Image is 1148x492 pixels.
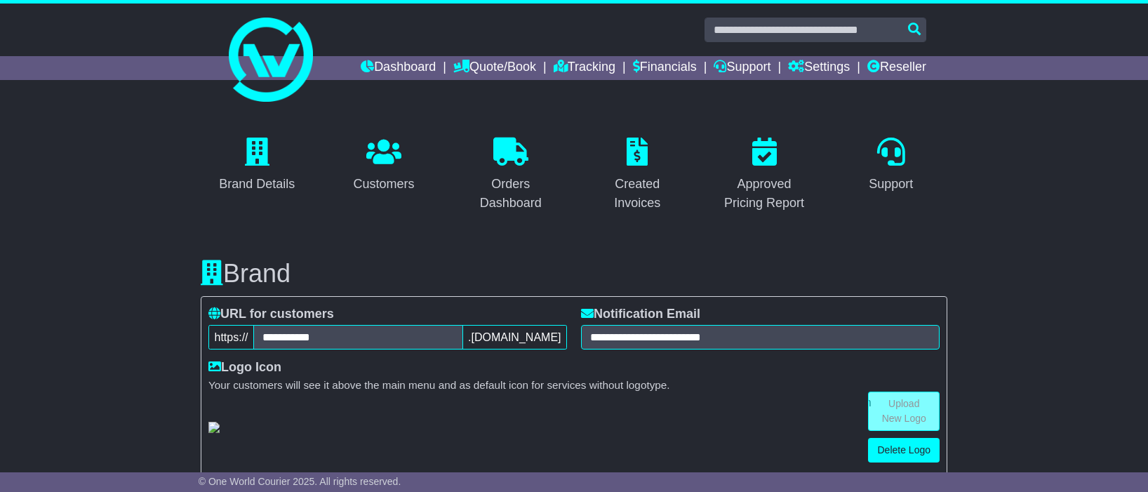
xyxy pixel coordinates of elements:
div: Support [869,175,913,194]
div: Approved Pricing Report [717,175,812,213]
a: Delete Logo [868,438,940,463]
a: Created Invoices [581,133,694,218]
a: Support [860,133,922,199]
a: Support [714,56,770,80]
a: Upload New Logo [868,392,940,431]
img: GetResellerIconLogo [208,422,220,433]
div: Orders Dashboard [463,175,558,213]
span: .[DOMAIN_NAME] [462,325,567,350]
a: Dashboard [361,56,436,80]
span: © One World Courier 2025. All rights reserved. [199,476,401,487]
a: Tracking [554,56,615,80]
a: Settings [788,56,850,80]
label: URL for customers [208,307,334,322]
small: Your customers will see it above the main menu and as default icon for services without logotype. [208,379,940,392]
a: Quote/Book [453,56,536,80]
label: Notification Email [581,307,700,322]
a: Orders Dashboard [454,133,567,218]
a: Financials [633,56,697,80]
div: Brand Details [219,175,295,194]
a: Reseller [867,56,926,80]
div: Customers [353,175,414,194]
div: Created Invoices [590,175,685,213]
a: Approved Pricing Report [708,133,821,218]
h3: Brand [201,260,947,288]
label: Logo Icon [208,360,281,375]
span: https:// [208,325,254,350]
